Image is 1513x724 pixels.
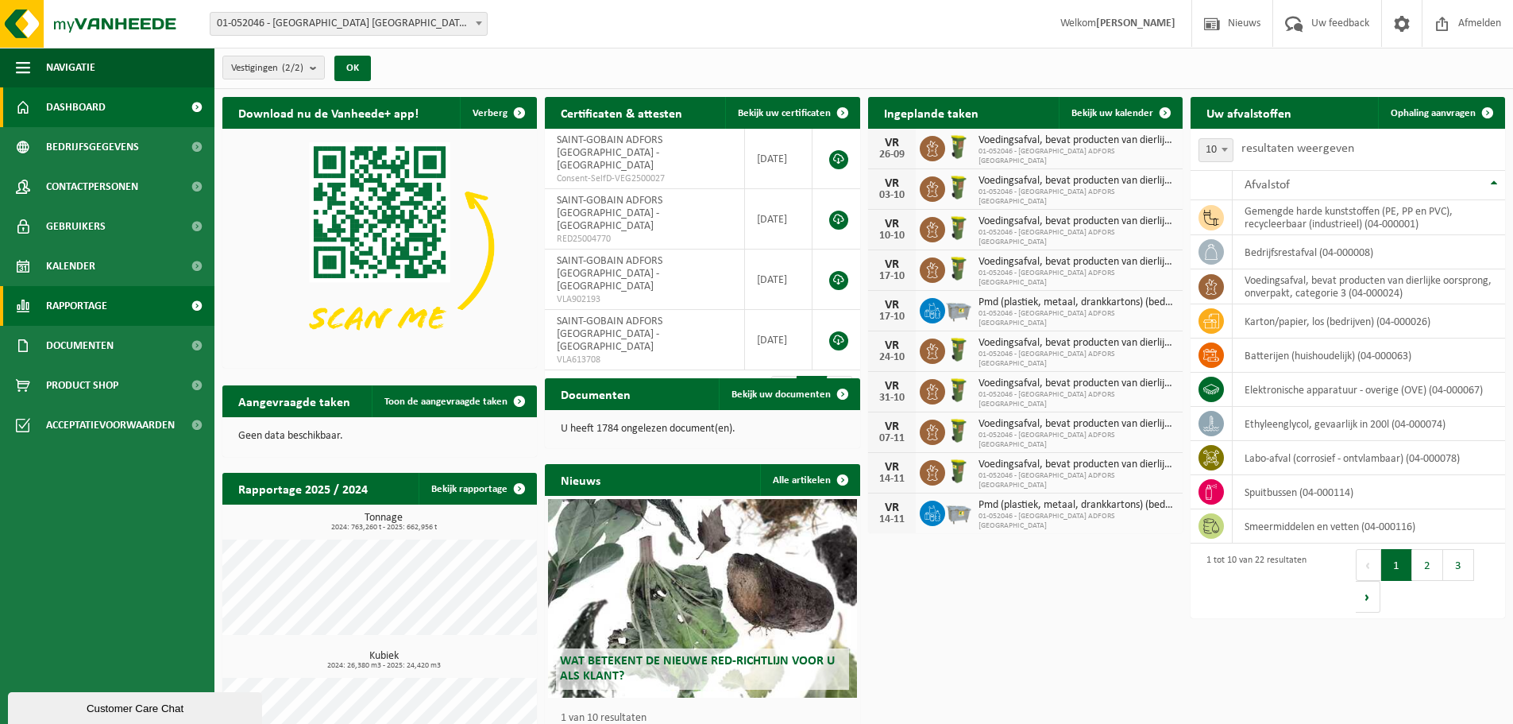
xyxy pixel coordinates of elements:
p: Geen data beschikbaar. [238,431,521,442]
div: VR [876,461,908,474]
span: 2024: 26,380 m3 - 2025: 24,420 m3 [230,662,537,670]
span: Acceptatievoorwaarden [46,405,175,445]
span: Afvalstof [1245,179,1290,192]
h2: Ingeplande taken [868,97,994,128]
span: Verberg [473,108,508,118]
span: 01-052046 - [GEOGRAPHIC_DATA] ADFORS [GEOGRAPHIC_DATA] [978,228,1175,247]
span: SAINT-GOBAIN ADFORS [GEOGRAPHIC_DATA] - [GEOGRAPHIC_DATA] [557,255,662,292]
button: Verberg [460,97,535,129]
count: (2/2) [282,63,303,73]
h2: Uw afvalstoffen [1191,97,1307,128]
td: smeermiddelen en vetten (04-000116) [1233,509,1505,544]
button: 2 [1412,549,1443,581]
span: VLA613708 [557,354,731,366]
a: Alle artikelen [760,464,859,496]
span: Voedingsafval, bevat producten van dierlijke oorsprong, onverpakt, categorie 3 [978,256,1175,269]
span: SAINT-GOBAIN ADFORS [GEOGRAPHIC_DATA] - [GEOGRAPHIC_DATA] [557,316,662,353]
td: voedingsafval, bevat producten van dierlijke oorsprong, onverpakt, categorie 3 (04-000024) [1233,269,1505,304]
span: 01-052046 - [GEOGRAPHIC_DATA] ADFORS [GEOGRAPHIC_DATA] [978,512,1175,531]
div: 14-11 [876,474,908,485]
span: 01-052046 - [GEOGRAPHIC_DATA] ADFORS [GEOGRAPHIC_DATA] [978,269,1175,288]
img: WB-0060-HPE-GN-50 [945,458,972,485]
img: WB-2500-GAL-GY-01 [945,296,972,323]
span: SAINT-GOBAIN ADFORS [GEOGRAPHIC_DATA] - [GEOGRAPHIC_DATA] [557,195,662,232]
button: Vestigingen(2/2) [222,56,325,79]
img: WB-0060-HPE-GN-50 [945,417,972,444]
span: Wat betekent de nieuwe RED-richtlijn voor u als klant? [560,655,835,683]
a: Toon de aangevraagde taken [372,385,535,417]
p: U heeft 1784 ongelezen document(en). [561,424,843,435]
a: Bekijk uw certificaten [725,97,859,129]
button: OK [334,56,371,81]
td: elektronische apparatuur - overige (OVE) (04-000067) [1233,373,1505,407]
div: VR [876,258,908,271]
span: 01-052046 - [GEOGRAPHIC_DATA] ADFORS [GEOGRAPHIC_DATA] [978,147,1175,166]
p: 1 van 10 resultaten [561,713,851,724]
iframe: chat widget [8,689,265,724]
img: WB-2500-GAL-GY-01 [945,498,972,525]
strong: [PERSON_NAME] [1096,17,1175,29]
div: VR [876,339,908,352]
span: Consent-SelfD-VEG2500027 [557,172,731,185]
h2: Rapportage 2025 / 2024 [222,473,384,504]
div: 24-10 [876,352,908,363]
a: Bekijk rapportage [419,473,535,505]
span: Contactpersonen [46,167,138,207]
span: Bekijk uw documenten [731,389,831,400]
div: VR [876,177,908,190]
img: WB-0060-HPE-GN-50 [945,336,972,363]
h2: Download nu de Vanheede+ app! [222,97,434,128]
span: Voedingsafval, bevat producten van dierlijke oorsprong, onverpakt, categorie 3 [978,418,1175,431]
span: Pmd (plastiek, metaal, drankkartons) (bedrijven) [978,499,1175,512]
span: 01-052046 - SAINT-GOBAIN ADFORS BELGIUM - BUGGENHOUT [210,12,488,36]
img: WB-0060-HPE-GN-50 [945,215,972,242]
a: Wat betekent de nieuwe RED-richtlijn voor u als klant? [548,499,856,698]
div: 17-10 [876,312,908,323]
h2: Nieuws [545,464,616,495]
div: 07-11 [876,433,908,444]
button: Next [1356,581,1380,613]
h2: Documenten [545,378,646,409]
a: Bekijk uw kalender [1059,97,1181,129]
span: 01-052046 - [GEOGRAPHIC_DATA] ADFORS [GEOGRAPHIC_DATA] [978,188,1175,207]
span: VLA902193 [557,293,731,306]
div: 26-09 [876,149,908,161]
button: Previous [1356,549,1381,581]
span: Voedingsafval, bevat producten van dierlijke oorsprong, onverpakt, categorie 3 [978,337,1175,350]
span: Voedingsafval, bevat producten van dierlijke oorsprong, onverpakt, categorie 3 [978,459,1175,471]
span: Toon de aangevraagde taken [384,397,508,407]
td: [DATE] [745,310,813,370]
h3: Tonnage [230,513,537,532]
div: 17-10 [876,271,908,282]
a: Bekijk uw documenten [719,378,859,410]
td: [DATE] [745,250,813,310]
button: 3 [1443,549,1474,581]
span: Gebruikers [46,207,106,246]
span: 01-052046 - [GEOGRAPHIC_DATA] ADFORS [GEOGRAPHIC_DATA] [978,309,1175,328]
td: gemengde harde kunststoffen (PE, PP en PVC), recycleerbaar (industrieel) (04-000001) [1233,200,1505,235]
span: 01-052046 - [GEOGRAPHIC_DATA] ADFORS [GEOGRAPHIC_DATA] [978,350,1175,369]
span: RED25004770 [557,233,731,246]
span: 01-052046 - [GEOGRAPHIC_DATA] ADFORS [GEOGRAPHIC_DATA] [978,471,1175,490]
span: SAINT-GOBAIN ADFORS [GEOGRAPHIC_DATA] - [GEOGRAPHIC_DATA] [557,134,662,172]
div: VR [876,218,908,230]
span: Vestigingen [231,56,303,80]
td: ethyleenglycol, gevaarlijk in 200l (04-000074) [1233,407,1505,441]
div: 10-10 [876,230,908,242]
td: [DATE] [745,129,813,189]
td: labo-afval (corrosief - ontvlambaar) (04-000078) [1233,441,1505,475]
button: 1 [1381,549,1412,581]
span: 01-052046 - [GEOGRAPHIC_DATA] ADFORS [GEOGRAPHIC_DATA] [978,390,1175,409]
a: Ophaling aanvragen [1378,97,1503,129]
label: resultaten weergeven [1241,142,1354,155]
span: Voedingsafval, bevat producten van dierlijke oorsprong, onverpakt, categorie 3 [978,134,1175,147]
span: Voedingsafval, bevat producten van dierlijke oorsprong, onverpakt, categorie 3 [978,377,1175,390]
div: VR [876,137,908,149]
span: Ophaling aanvragen [1391,108,1476,118]
span: 10 [1199,139,1233,161]
span: Bekijk uw kalender [1071,108,1153,118]
h2: Certificaten & attesten [545,97,698,128]
div: 03-10 [876,190,908,201]
span: Kalender [46,246,95,286]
